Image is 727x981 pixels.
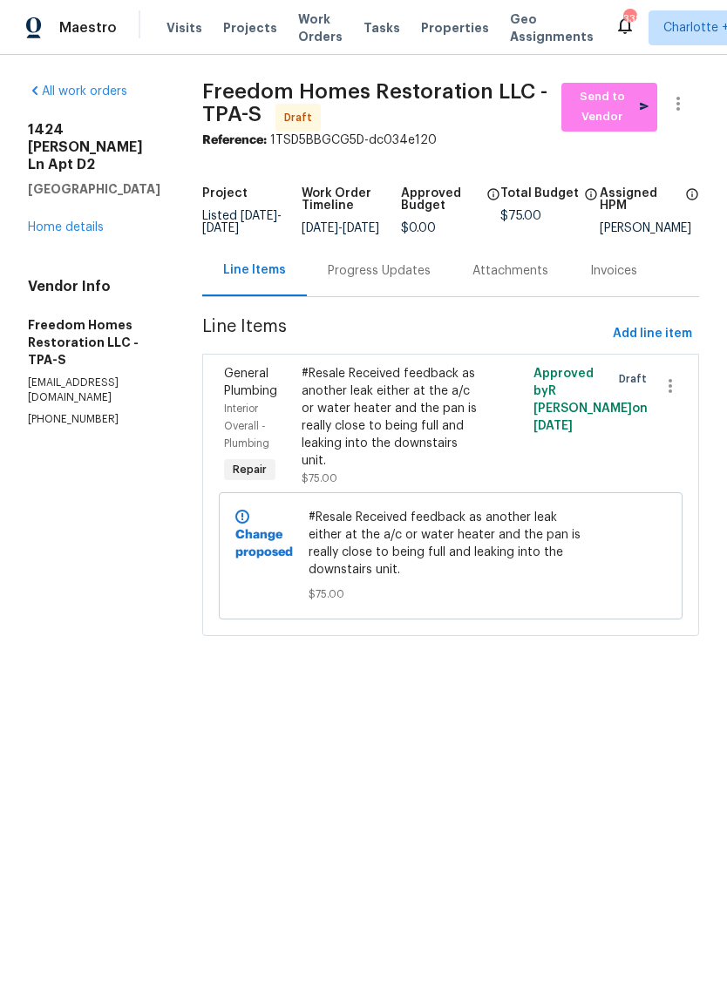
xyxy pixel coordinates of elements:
span: Draft [619,370,654,388]
div: Progress Updates [328,262,431,280]
h2: 1424 [PERSON_NAME] Ln Apt D2 [28,121,160,173]
button: Add line item [606,318,699,350]
span: $75.00 [302,473,337,484]
div: 1TSD5BBGCG5D-dc034e120 [202,132,699,149]
span: $75.00 [309,585,592,603]
div: Attachments [472,262,548,280]
span: Geo Assignments [510,10,594,45]
h5: Total Budget [500,187,579,200]
button: Send to Vendor [561,83,657,132]
span: Work Orders [298,10,343,45]
h5: [GEOGRAPHIC_DATA] [28,180,160,198]
div: 332 [623,10,635,28]
h5: Freedom Homes Restoration LLC - TPA-S [28,316,160,369]
span: [DATE] [202,222,239,234]
span: Visits [166,19,202,37]
div: Invoices [590,262,637,280]
span: Send to Vendor [570,87,649,127]
div: Line Items [223,261,286,279]
a: Home details [28,221,104,233]
span: Tasks [363,22,400,34]
h5: Approved Budget [401,187,481,212]
span: Projects [223,19,277,37]
span: The total cost of line items that have been approved by both Opendoor and the Trade Partner. This... [486,187,500,222]
b: Reference: [202,134,267,146]
span: #Resale Received feedback as another leak either at the a/c or water heater and the pan is really... [309,509,592,578]
span: [DATE] [533,420,573,432]
span: Properties [421,19,489,37]
span: $0.00 [401,222,436,234]
div: #Resale Received feedback as another leak either at the a/c or water heater and the pan is really... [302,365,485,470]
p: [PHONE_NUMBER] [28,412,160,427]
span: The hpm assigned to this work order. [685,187,699,222]
span: Interior Overall - Plumbing [224,403,269,449]
p: [EMAIL_ADDRESS][DOMAIN_NAME] [28,375,160,405]
span: [DATE] [241,210,277,222]
span: General Plumbing [224,368,277,397]
span: [DATE] [302,222,338,234]
h4: Vendor Info [28,278,160,295]
span: Add line item [613,323,692,345]
span: Line Items [202,318,606,350]
span: The total cost of line items that have been proposed by Opendoor. This sum includes line items th... [584,187,598,210]
span: - [202,210,282,234]
span: Draft [284,109,319,126]
div: [PERSON_NAME] [600,222,699,234]
h5: Project [202,187,248,200]
span: Repair [226,461,274,478]
span: - [302,222,379,234]
span: $75.00 [500,210,541,222]
span: Approved by R [PERSON_NAME] on [533,368,648,432]
h5: Assigned HPM [600,187,680,212]
span: Maestro [59,19,117,37]
b: Change proposed [235,529,293,558]
span: Listed [202,210,282,234]
span: [DATE] [343,222,379,234]
h5: Work Order Timeline [302,187,401,212]
span: Freedom Homes Restoration LLC - TPA-S [202,81,547,125]
a: All work orders [28,85,127,98]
